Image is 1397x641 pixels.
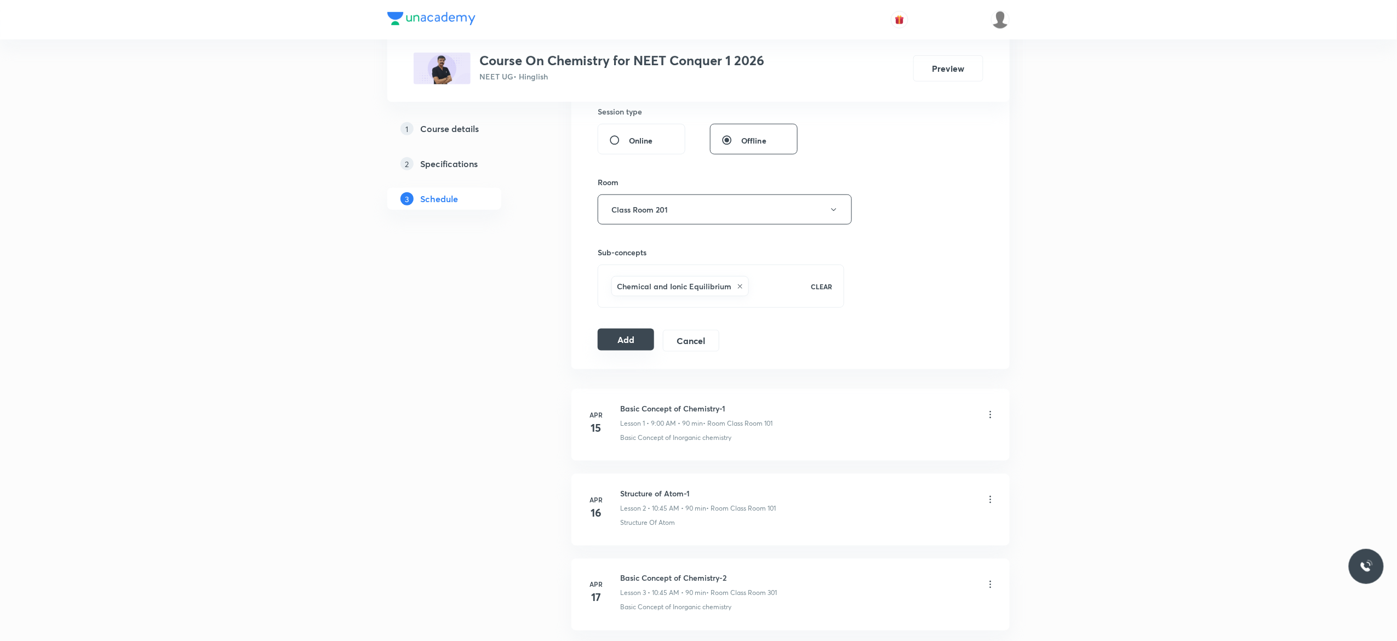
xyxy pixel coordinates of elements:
[620,573,777,584] h6: Basic Concept of Chemistry-2
[387,12,476,28] a: Company Logo
[400,192,414,205] p: 3
[620,503,706,513] p: Lesson 2 • 10:45 AM • 90 min
[620,588,706,598] p: Lesson 3 • 10:45 AM • 90 min
[598,329,654,351] button: Add
[585,410,607,420] h6: Apr
[617,281,731,292] h6: Chemical and Ionic Equilibrium
[598,194,852,225] button: Class Room 201
[585,505,607,521] h4: 16
[620,419,703,428] p: Lesson 1 • 9:00 AM • 90 min
[598,176,619,188] h6: Room
[891,11,908,28] button: avatar
[420,192,458,205] h5: Schedule
[620,603,731,613] p: Basic Concept of Inorganic chemistry
[741,135,766,146] span: Offline
[479,53,764,68] h3: Course On Chemistry for NEET Conquer 1 2026
[706,503,776,513] p: • Room Class Room 101
[895,15,904,25] img: avatar
[387,12,476,25] img: Company Logo
[811,282,833,291] p: CLEAR
[585,495,607,505] h6: Apr
[387,153,536,175] a: 2Specifications
[913,55,983,82] button: Preview
[1360,560,1373,573] img: ttu
[620,518,675,528] p: Structure Of Atom
[585,580,607,590] h6: Apr
[479,71,764,82] p: NEET UG • Hinglish
[598,247,844,258] h6: Sub-concepts
[629,135,653,146] span: Online
[598,106,642,117] h6: Session type
[620,403,772,414] h6: Basic Concept of Chemistry-1
[400,122,414,135] p: 1
[387,118,536,140] a: 1Course details
[400,157,414,170] p: 2
[663,330,719,352] button: Cancel
[414,53,471,84] img: 32F77299-E9C4-40E2-9DC1-DBAB0966682E_plus.png
[420,157,478,170] h5: Specifications
[706,588,777,598] p: • Room Class Room 301
[991,10,1010,29] img: Anuruddha Kumar
[620,488,776,499] h6: Structure of Atom-1
[620,433,731,443] p: Basic Concept of Inorganic chemistry
[585,590,607,606] h4: 17
[420,122,479,135] h5: Course details
[585,420,607,436] h4: 15
[703,419,772,428] p: • Room Class Room 101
